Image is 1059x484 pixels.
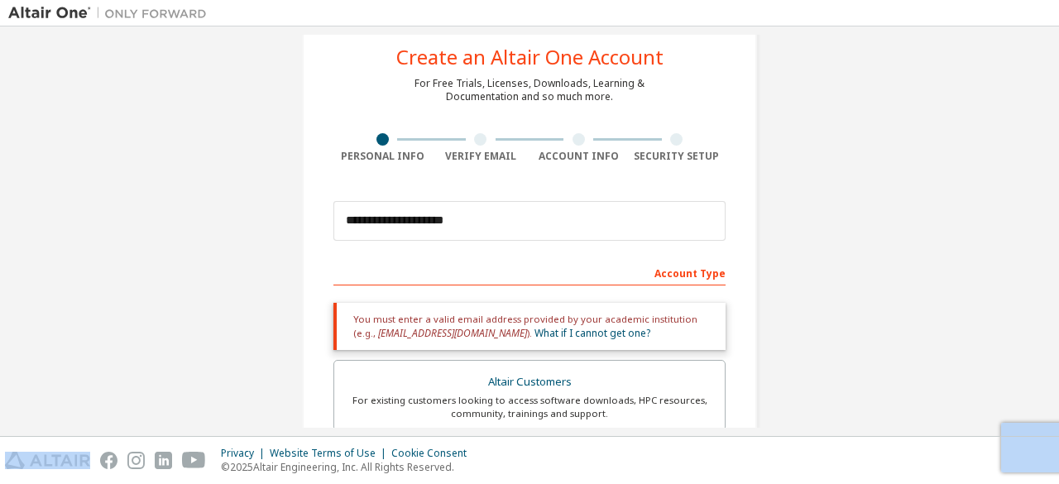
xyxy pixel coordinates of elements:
div: Website Terms of Use [270,447,391,460]
img: altair_logo.svg [5,452,90,469]
img: youtube.svg [182,452,206,469]
p: © 2025 Altair Engineering, Inc. All Rights Reserved. [221,460,477,474]
img: facebook.svg [100,452,117,469]
img: Altair One [8,5,215,22]
div: Account Info [529,150,628,163]
div: Altair Customers [344,371,715,394]
span: [EMAIL_ADDRESS][DOMAIN_NAME] [378,326,527,340]
div: You must enter a valid email address provided by your academic institution (e.g., ). [333,303,726,350]
a: What if I cannot get one? [534,326,650,340]
div: Security Setup [628,150,726,163]
img: linkedin.svg [155,452,172,469]
div: For existing customers looking to access software downloads, HPC resources, community, trainings ... [344,394,715,420]
div: Verify Email [432,150,530,163]
div: Account Type [333,259,726,285]
div: Personal Info [333,150,432,163]
div: For Free Trials, Licenses, Downloads, Learning & Documentation and so much more. [414,77,645,103]
img: instagram.svg [127,452,145,469]
div: Cookie Consent [391,447,477,460]
div: Privacy [221,447,270,460]
div: Create an Altair One Account [396,47,664,67]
